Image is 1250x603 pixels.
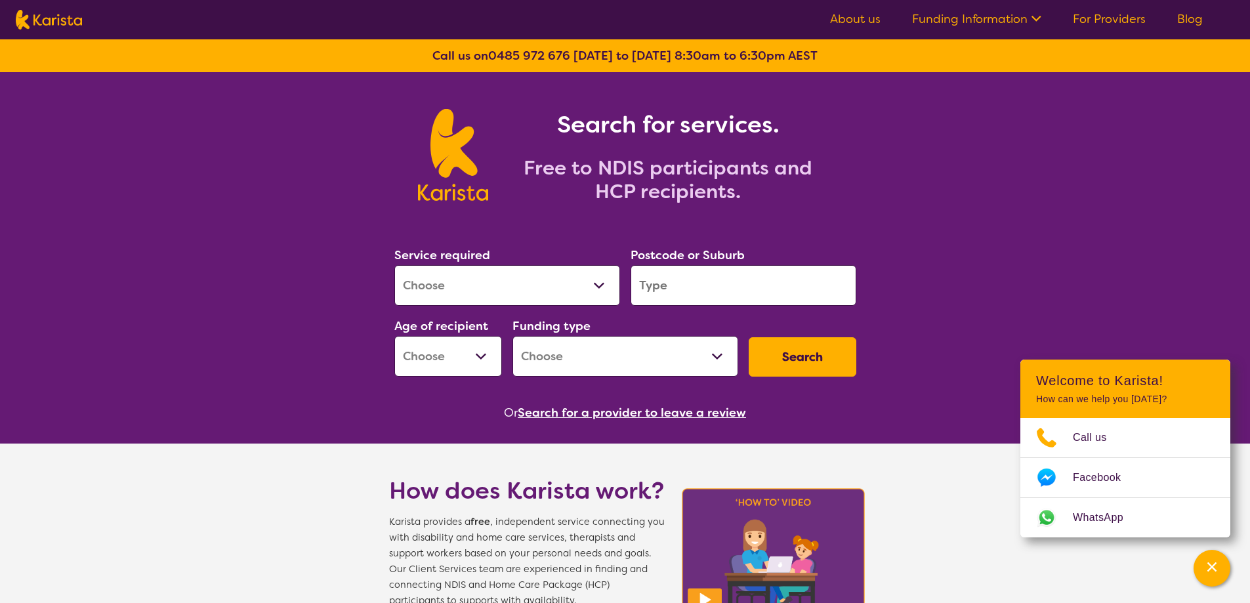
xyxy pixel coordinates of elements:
[631,265,856,306] input: Type
[394,318,488,334] label: Age of recipient
[518,403,746,423] button: Search for a provider to leave a review
[830,11,881,27] a: About us
[418,109,488,201] img: Karista logo
[432,48,818,64] b: Call us on [DATE] to [DATE] 8:30am to 6:30pm AEST
[504,403,518,423] span: Or
[1073,428,1123,447] span: Call us
[389,475,665,507] h1: How does Karista work?
[912,11,1041,27] a: Funding Information
[504,156,832,203] h2: Free to NDIS participants and HCP recipients.
[631,247,745,263] label: Postcode or Suburb
[16,10,82,30] img: Karista logo
[1036,394,1215,405] p: How can we help you [DATE]?
[1020,498,1230,537] a: Web link opens in a new tab.
[1036,373,1215,388] h2: Welcome to Karista!
[1194,550,1230,587] button: Channel Menu
[749,337,856,377] button: Search
[488,48,570,64] a: 0485 972 676
[1020,418,1230,537] ul: Choose channel
[512,318,591,334] label: Funding type
[1020,360,1230,537] div: Channel Menu
[394,247,490,263] label: Service required
[470,516,490,528] b: free
[1073,11,1146,27] a: For Providers
[1073,468,1136,488] span: Facebook
[1073,508,1139,528] span: WhatsApp
[504,109,832,140] h1: Search for services.
[1177,11,1203,27] a: Blog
